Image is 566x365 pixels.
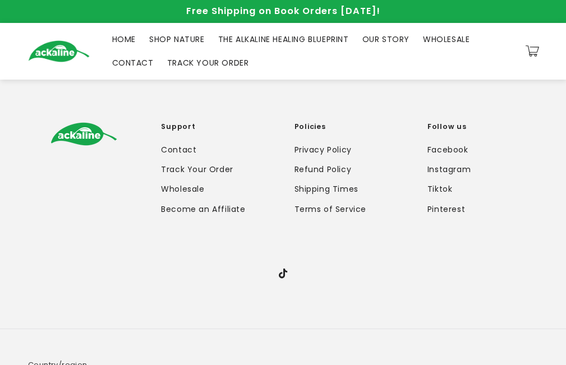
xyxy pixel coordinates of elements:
[142,27,211,51] a: SHOP NATURE
[167,58,249,68] span: TRACK YOUR ORDER
[294,143,352,160] a: Privacy Policy
[161,179,204,199] a: Wholesale
[427,160,471,179] a: Instagram
[416,27,476,51] a: WHOLESALE
[218,34,349,44] span: THE ALKALINE HEALING BLUEPRINT
[427,122,538,131] h2: Follow us
[427,143,468,160] a: Facebook
[112,34,136,44] span: HOME
[149,34,205,44] span: SHOP NATURE
[427,200,465,219] a: Pinterest
[294,179,358,199] a: Shipping Times
[161,143,196,160] a: Contact
[356,27,416,51] a: OUR STORY
[161,200,245,219] a: Become an Affiliate
[161,122,272,131] h2: Support
[362,34,409,44] span: OUR STORY
[423,34,470,44] span: WHOLESALE
[427,179,453,199] a: Tiktok
[294,160,352,179] a: Refund Policy
[294,122,405,131] h2: Policies
[186,4,380,17] span: Free Shipping on Book Orders [DATE]!
[112,58,154,68] span: CONTACT
[28,40,90,62] img: Ackaline
[160,51,256,75] a: TRACK YOUR ORDER
[211,27,356,51] a: THE ALKALINE HEALING BLUEPRINT
[105,51,160,75] a: CONTACT
[105,27,142,51] a: HOME
[161,160,233,179] a: Track Your Order
[294,200,367,219] a: Terms of Service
